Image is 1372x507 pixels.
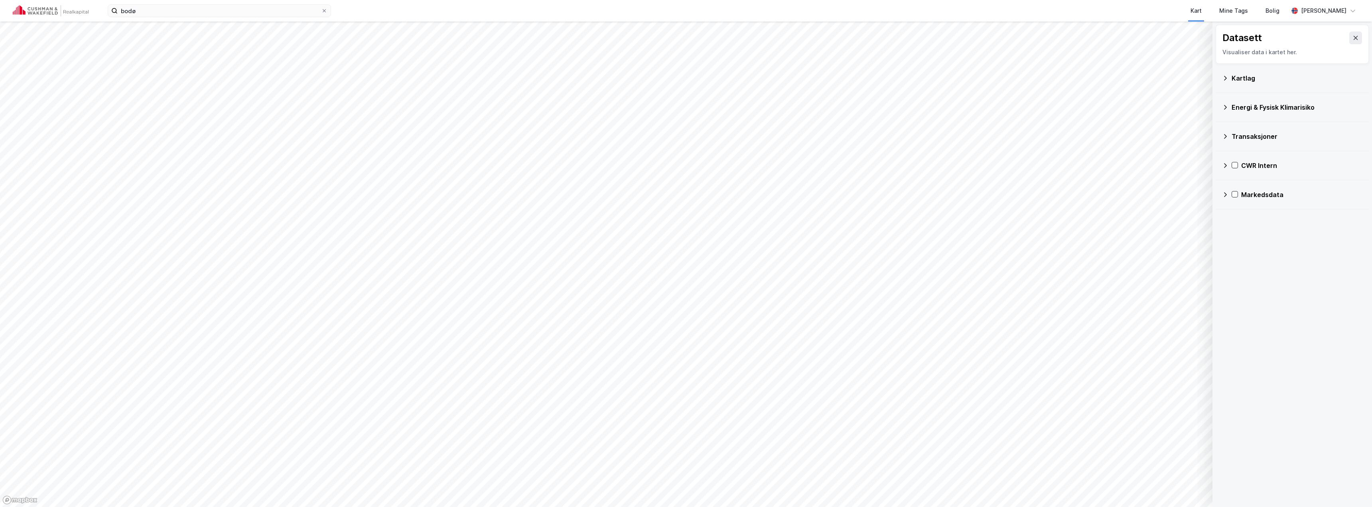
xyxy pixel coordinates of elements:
div: Bolig [1266,6,1279,16]
a: Mapbox homepage [2,495,37,505]
div: Transaksjoner [1232,132,1362,141]
div: Energi & Fysisk Klimarisiko [1232,103,1362,112]
div: Visualiser data i kartet her. [1222,47,1362,57]
div: [PERSON_NAME] [1301,6,1346,16]
div: Mine Tags [1219,6,1248,16]
div: Kontrollprogram for chat [1332,469,1372,507]
div: Kartlag [1232,73,1362,83]
div: Datasett [1222,32,1262,44]
div: Markedsdata [1241,190,1362,199]
iframe: Chat Widget [1332,469,1372,507]
div: CWR Intern [1241,161,1362,170]
input: Søk på adresse, matrikkel, gårdeiere, leietakere eller personer [118,5,321,17]
img: cushman-wakefield-realkapital-logo.202ea83816669bd177139c58696a8fa1.svg [13,5,89,16]
div: Kart [1191,6,1202,16]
